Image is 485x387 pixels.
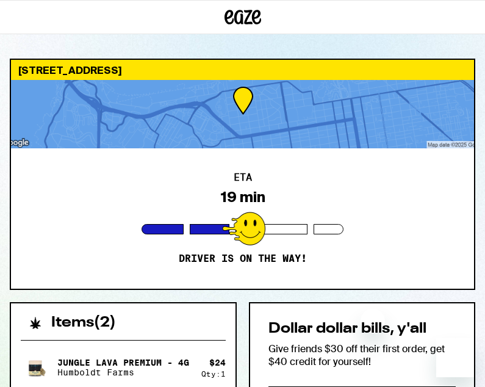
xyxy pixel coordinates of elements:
[209,358,226,367] div: $ 24
[11,60,474,80] div: [STREET_ADDRESS]
[51,316,116,330] h2: Items ( 2 )
[361,309,385,333] iframe: Close message
[21,350,55,385] img: Jungle Lava Premium - 4g
[268,322,456,336] h2: Dollar dollar bills, y'all
[234,173,252,183] h2: ETA
[220,189,265,206] div: 19 min
[57,367,189,377] p: Humboldt Farms
[436,338,475,377] iframe: Button to launch messaging window
[57,358,189,367] p: Jungle Lava Premium - 4g
[201,370,226,378] div: Qty: 1
[179,253,307,265] p: Driver is on the way!
[268,342,456,368] p: Give friends $30 off their first order, get $40 credit for yourself!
